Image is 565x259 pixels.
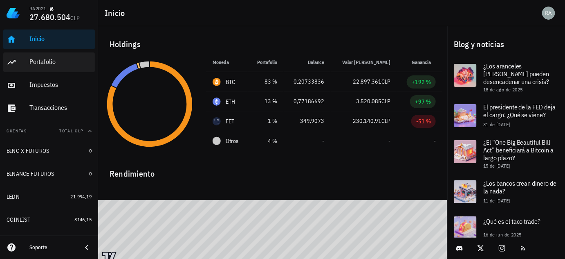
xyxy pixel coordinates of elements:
a: COINLIST 3146,15 [3,210,95,229]
a: ¿Los bancos crean dinero de la nada? 11 de [DATE] [447,174,565,210]
span: 16 de jun de 2025 [483,232,522,238]
div: Impuestos [29,81,92,89]
div: Inicio [29,35,92,43]
div: ETH-icon [213,98,221,106]
div: -51 % [416,117,431,125]
div: avatar [542,7,555,20]
div: COINLIST [7,216,30,223]
span: CLP [381,117,390,125]
div: Holdings [103,31,442,57]
a: ¿Qué es el taco trade? 16 de jun de 2025 [447,210,565,246]
span: El presidente de la FED deja el cargo: ¿Qué se viene? [483,103,556,119]
span: 230.140,91 [353,117,381,125]
span: - [434,137,436,145]
span: 11 de [DATE] [483,198,510,204]
a: Inicio [3,30,95,49]
a: El presidente de la FED deja el cargo: ¿Qué se viene? 31 de [DATE] [447,98,565,134]
span: Ganancia [412,59,436,65]
span: 3146,15 [74,216,92,223]
span: CLP [381,78,390,85]
div: LEDN [7,193,20,200]
th: Portafolio [248,52,283,72]
div: Soporte [29,244,75,251]
div: FET [226,117,235,125]
span: ¿Qué es el taco trade? [483,217,541,225]
div: 0,20733836 [290,77,324,86]
div: Blog y noticias [447,31,565,57]
span: Total CLP [59,128,83,134]
h1: Inicio [105,7,128,20]
a: BING X FUTUROS 0 [3,141,95,161]
div: 349,9073 [290,117,324,125]
div: Rendimiento [103,161,442,180]
div: BINANCE FUTUROS [7,170,54,177]
span: 15 de [DATE] [483,163,510,169]
span: 3.520.085 [356,98,381,105]
a: BINANCE FUTUROS 0 [3,164,95,184]
div: BING X FUTUROS [7,148,49,154]
span: 27.680.504 [29,11,71,23]
a: Portafolio [3,52,95,72]
span: ¿El “One Big Beautiful Bill Act” beneficiará a Bitcoin a largo plazo? [483,138,554,162]
div: +97 % [415,98,431,106]
a: LEDN 21.994,19 [3,187,95,207]
div: 4 % [254,137,277,145]
span: 18 de ago de 2025 [483,86,523,93]
span: - [322,137,324,145]
div: +192 % [412,78,431,86]
span: CLP [71,14,80,22]
div: 1 % [254,117,277,125]
div: 0,77186692 [290,97,324,106]
span: 0 [89,148,92,154]
a: Transacciones [3,98,95,118]
span: 31 de [DATE] [483,121,510,127]
a: ¿El “One Big Beautiful Bill Act” beneficiará a Bitcoin a largo plazo? 15 de [DATE] [447,134,565,174]
span: ¿Los aranceles [PERSON_NAME] pueden desencadenar una crisis? [483,62,549,86]
span: 21.994,19 [70,193,92,200]
div: RA2021 [29,5,46,12]
button: CuentasTotal CLP [3,121,95,141]
span: Otros [226,137,238,145]
div: BTC-icon [213,78,221,86]
div: ETH [226,98,235,106]
th: Moneda [206,52,248,72]
img: LedgiFi [7,7,20,20]
div: Portafolio [29,58,92,66]
a: Impuestos [3,75,95,95]
span: 0 [89,170,92,177]
div: Transacciones [29,104,92,111]
span: - [388,137,390,145]
th: Valor [PERSON_NAME] [331,52,397,72]
span: CLP [381,98,390,105]
span: ¿Los bancos crean dinero de la nada? [483,179,557,195]
div: 13 % [254,97,277,106]
div: FET-icon [213,117,221,125]
th: Balance [284,52,331,72]
div: BTC [226,78,235,86]
a: ¿Los aranceles [PERSON_NAME] pueden desencadenar una crisis? 18 de ago de 2025 [447,57,565,98]
div: 83 % [254,77,277,86]
span: 22.897.361 [353,78,381,85]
